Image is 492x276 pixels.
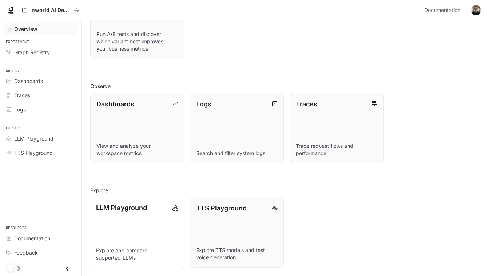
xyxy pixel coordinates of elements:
[14,234,50,242] span: Documentation
[90,197,185,268] a: LLM PlaygroundExplore and compare supported LLMs
[296,99,317,109] p: Traces
[96,31,178,52] p: Run A/B tests and discover which variant best improves your business metrics
[14,91,30,99] span: Traces
[3,89,78,102] a: Traces
[3,103,78,116] a: Logs
[3,132,78,145] a: LLM Playground
[3,46,78,59] a: Graph Registry
[196,203,247,213] p: TTS Playground
[196,247,278,261] p: Explore TTS models and test voice generation
[290,93,384,163] a: TracesTrace request flows and performance
[471,5,481,15] img: User avatar
[30,7,71,13] p: Inworld AI Demos
[14,149,53,157] span: TTS Playground
[469,3,483,17] button: User avatar
[3,232,78,245] a: Documentation
[424,6,460,15] span: Documentation
[3,246,78,259] a: Feedback
[14,77,43,85] span: Dashboards
[96,203,147,213] p: LLM Playground
[90,186,483,194] h2: Explore
[96,142,178,157] p: View and analyze your workspace metrics
[19,3,82,17] button: All workspaces
[14,249,38,256] span: Feedback
[7,264,14,272] span: Dark mode toggle
[3,23,78,35] a: Overview
[3,146,78,159] a: TTS Playground
[190,197,284,268] a: TTS PlaygroundExplore TTS models and test voice generation
[14,48,50,56] span: Graph Registry
[421,3,466,17] a: Documentation
[296,142,377,157] p: Trace request flows and performance
[14,25,37,33] span: Overview
[3,75,78,87] a: Dashboards
[14,106,26,113] span: Logs
[196,99,211,109] p: Logs
[59,261,75,276] button: Close drawer
[14,135,53,142] span: LLM Playground
[96,99,134,109] p: Dashboards
[96,247,178,261] p: Explore and compare supported LLMs
[196,150,278,157] p: Search and filter system logs
[90,82,483,90] h2: Observe
[90,93,184,163] a: DashboardsView and analyze your workspace metrics
[190,93,284,163] a: LogsSearch and filter system logs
